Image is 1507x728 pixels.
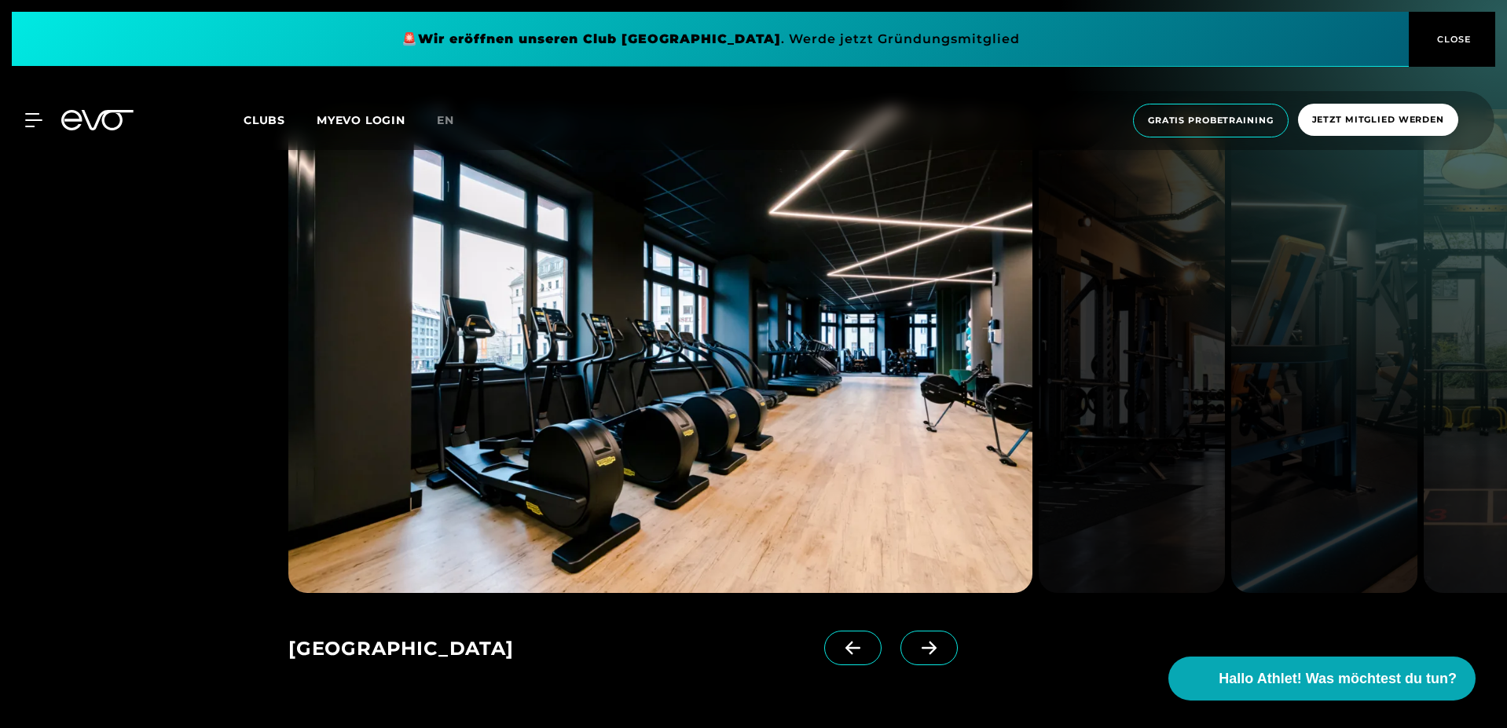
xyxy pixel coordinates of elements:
[288,109,1032,593] img: evofitness
[244,113,285,127] span: Clubs
[1168,657,1476,701] button: Hallo Athlet! Was möchtest du tun?
[317,113,405,127] a: MYEVO LOGIN
[244,112,317,127] a: Clubs
[1409,12,1495,67] button: CLOSE
[437,112,473,130] a: en
[1039,109,1225,593] img: evofitness
[1433,32,1472,46] span: CLOSE
[1219,668,1457,690] span: Hallo Athlet! Was möchtest du tun?
[1293,104,1463,137] a: Jetzt Mitglied werden
[437,113,454,127] span: en
[1128,104,1293,137] a: Gratis Probetraining
[1312,113,1444,126] span: Jetzt Mitglied werden
[1231,109,1417,593] img: evofitness
[1148,114,1274,127] span: Gratis Probetraining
